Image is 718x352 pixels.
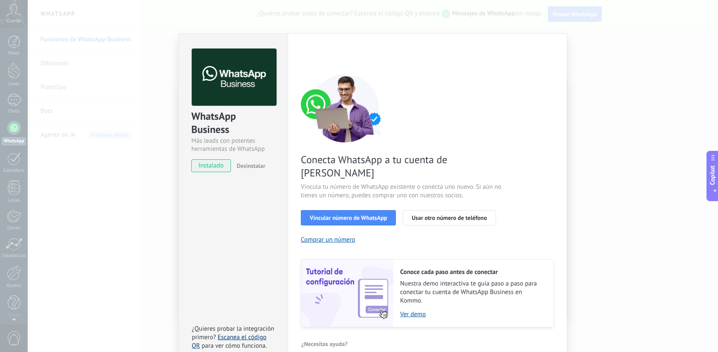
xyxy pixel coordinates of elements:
[301,236,355,244] button: Comprar un número
[301,153,504,179] span: Conecta WhatsApp a tu cuenta de [PERSON_NAME]
[403,210,496,225] button: Usar otro número de teléfono
[310,215,387,221] span: Vincular número de WhatsApp
[709,166,717,185] span: Copilot
[301,210,396,225] button: Vincular número de WhatsApp
[301,183,504,200] span: Vincula tu número de WhatsApp existente o conecta uno nuevo. Si aún no tienes un número, puedes c...
[412,215,487,221] span: Usar otro número de teléfono
[236,162,265,170] span: Desinstalar
[400,310,545,318] a: Ver demo
[191,137,275,153] div: Más leads con potentes herramientas de WhatsApp
[400,280,545,305] span: Nuestra demo interactiva te guía paso a paso para conectar tu cuenta de WhatsApp Business en Kommo.
[202,342,267,350] span: para ver cómo funciona.
[192,325,274,341] span: ¿Quieres probar la integración primero?
[400,268,545,276] h2: Conoce cada paso antes de conectar
[301,338,348,350] button: ¿Necesitas ayuda?
[233,159,265,172] button: Desinstalar
[301,74,390,142] img: connect number
[301,341,348,347] span: ¿Necesitas ayuda?
[191,110,275,137] div: WhatsApp Business
[192,159,231,172] span: instalado
[192,333,266,350] a: Escanea el código QR
[192,49,277,106] img: logo_main.png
